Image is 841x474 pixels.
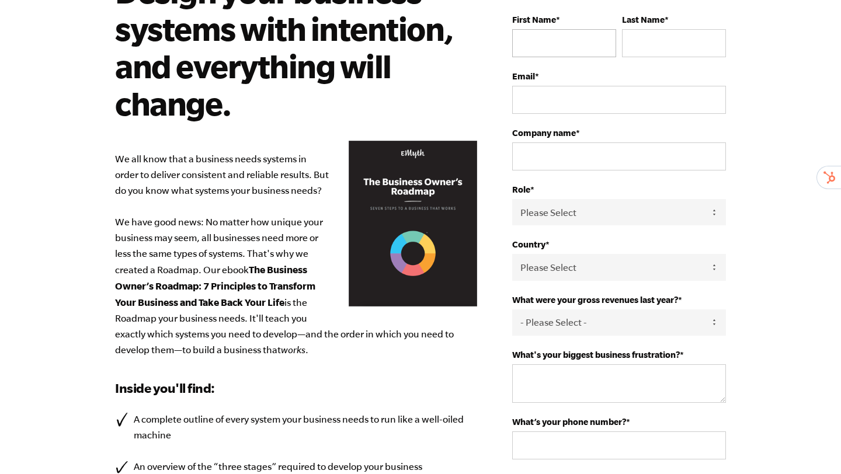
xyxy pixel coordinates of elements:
[281,344,305,355] em: works
[115,379,477,398] h3: Inside you'll find:
[115,412,477,443] li: A complete outline of every system your business needs to run like a well-oiled machine
[622,15,665,25] span: Last Name
[115,264,315,308] b: The Business Owner’s Roadmap: 7 Principles to Transform Your Business and Take Back Your Life
[349,141,477,307] img: Business Owners Roadmap Cover
[512,295,678,305] span: What were your gross revenues last year?
[512,350,680,360] span: What's your biggest business frustration?
[512,417,626,427] span: What’s your phone number?
[115,151,477,358] p: We all know that a business needs systems in order to deliver consistent and reliable results. Bu...
[512,128,576,138] span: Company name
[512,239,545,249] span: Country
[512,184,530,194] span: Role
[783,418,841,474] iframe: Chat Widget
[512,71,535,81] span: Email
[512,15,556,25] span: First Name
